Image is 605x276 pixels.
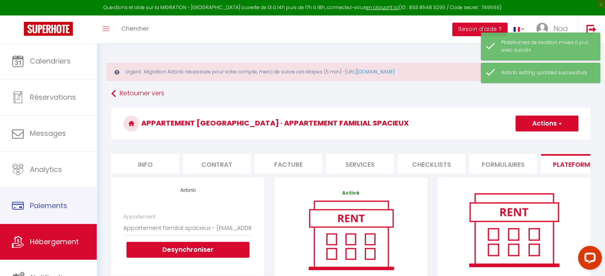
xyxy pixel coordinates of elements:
img: rent.png [300,197,402,273]
li: Info [111,154,179,174]
span: Noa [553,23,568,33]
button: Desynchroniser [126,242,249,258]
div: Airbnb setting updated successfully [501,69,592,77]
h4: Airbnb [123,187,252,193]
a: Chercher [115,15,155,43]
li: Checklists [398,154,465,174]
img: rent.png [460,189,568,270]
span: Messages [30,128,66,138]
a: ... Noa [530,15,578,43]
li: Formulaires [469,154,537,174]
span: Hébergement [30,237,79,247]
li: Services [326,154,394,174]
li: Contrat [183,154,251,174]
span: Calendriers [30,56,71,66]
a: en cliquant ici [366,4,399,11]
img: logout [586,24,596,34]
img: Super Booking [24,22,73,36]
a: [URL][DOMAIN_NAME] [345,68,395,75]
p: Activé [286,189,415,197]
div: Plateformes de location mises à jour avec succès [501,39,592,54]
label: Appartement [123,213,156,221]
span: Analytics [30,164,62,174]
li: Facture [255,154,322,174]
h3: Appartement [GEOGRAPHIC_DATA] · Appartement familial spacieux [111,108,590,139]
iframe: LiveChat chat widget [572,243,605,276]
span: Chercher [121,24,149,33]
span: Paiements [30,201,67,210]
a: Retourner vers [111,87,590,101]
span: Réservations [30,92,76,102]
button: Actions [516,116,578,131]
div: Urgent : Migration Airbnb nécessaire pour votre compte, merci de suivre ces étapes (5 min) - [106,63,595,81]
button: Besoin d'aide ? [452,23,508,36]
img: ... [536,23,548,35]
